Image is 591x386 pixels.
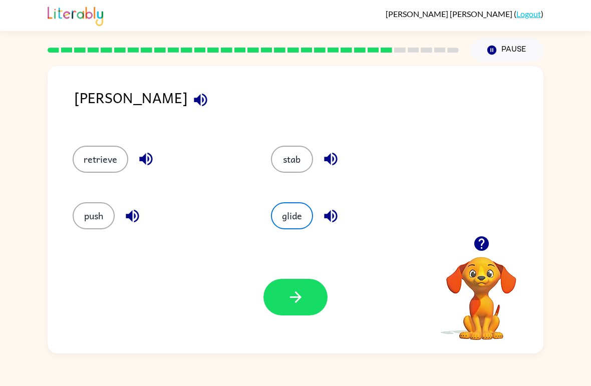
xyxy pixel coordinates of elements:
[386,9,543,19] div: ( )
[516,9,541,19] a: Logout
[73,146,128,173] button: retrieve
[74,86,543,126] div: [PERSON_NAME]
[386,9,514,19] span: [PERSON_NAME] [PERSON_NAME]
[471,39,543,62] button: Pause
[271,202,313,229] button: glide
[271,146,313,173] button: stab
[431,241,531,341] video: Your browser must support playing .mp4 files to use Literably. Please try using another browser.
[73,202,115,229] button: push
[48,4,103,26] img: Literably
